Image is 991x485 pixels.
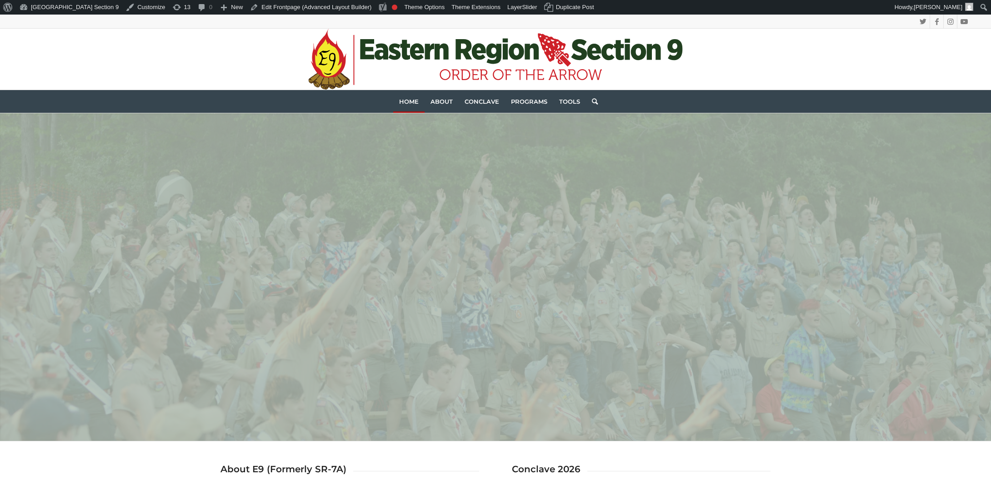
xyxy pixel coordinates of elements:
[430,98,453,105] span: About
[553,90,586,113] a: Tools
[586,90,598,113] a: Search
[914,4,962,10] span: [PERSON_NAME]
[559,98,580,105] span: Tools
[459,90,505,113] a: Conclave
[916,15,930,28] a: Link to Twitter
[399,98,419,105] span: Home
[393,90,425,113] a: Home
[220,464,346,474] h3: About E9 (Formerly SR-7A)
[957,15,971,28] a: Link to Youtube
[505,90,553,113] a: Programs
[425,90,459,113] a: About
[930,15,943,28] a: Link to Facebook
[944,15,957,28] a: Link to Instagram
[465,98,499,105] span: Conclave
[392,5,397,10] div: Focus keyphrase not set
[512,464,581,474] h3: Conclave 2026
[511,98,547,105] span: Programs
